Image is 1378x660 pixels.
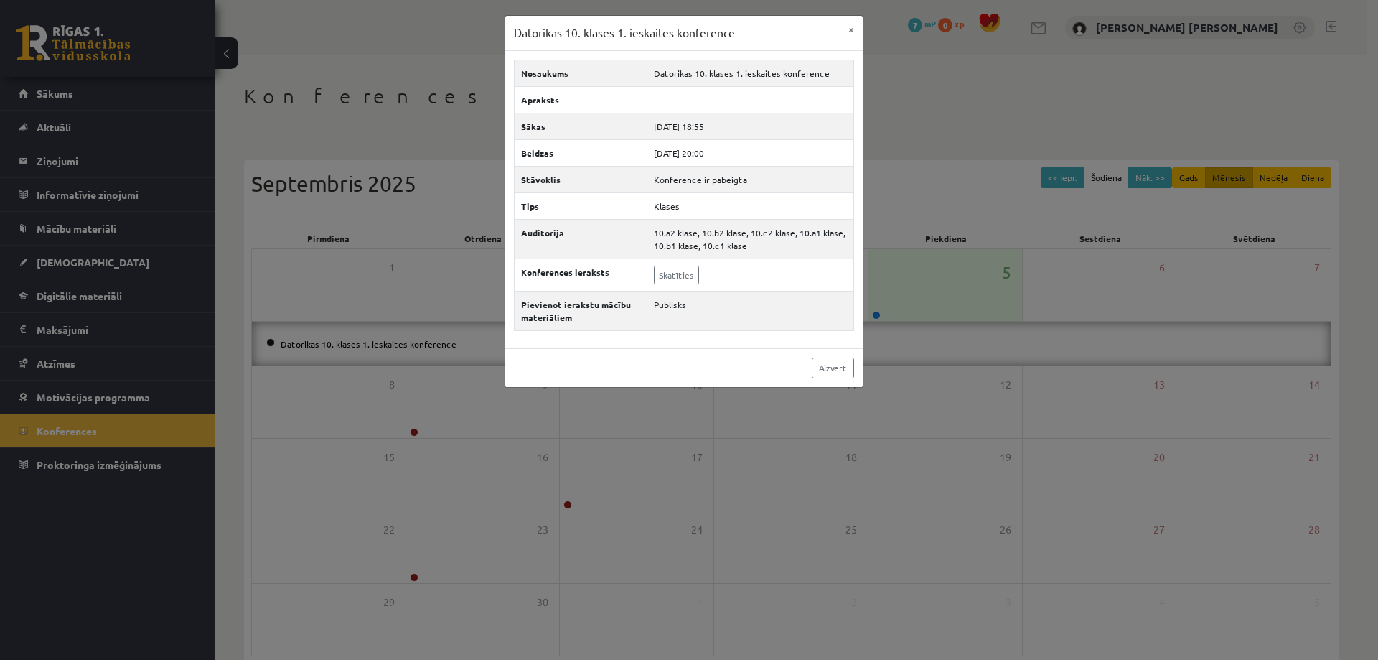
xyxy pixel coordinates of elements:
[647,113,853,139] td: [DATE] 18:55
[840,16,863,43] button: ×
[647,60,853,86] td: Datorikas 10. klases 1. ieskaites konference
[514,24,735,42] h3: Datorikas 10. klases 1. ieskaites konference
[647,139,853,166] td: [DATE] 20:00
[514,166,647,192] th: Stāvoklis
[647,166,853,192] td: Konference ir pabeigta
[654,266,699,284] a: Skatīties
[514,259,647,291] th: Konferences ieraksts
[647,192,853,219] td: Klases
[514,219,647,259] th: Auditorija
[514,192,647,219] th: Tips
[514,86,647,113] th: Apraksts
[514,60,647,86] th: Nosaukums
[514,113,647,139] th: Sākas
[647,291,853,330] td: Publisks
[514,291,647,330] th: Pievienot ierakstu mācību materiāliem
[514,139,647,166] th: Beidzas
[647,219,853,259] td: 10.a2 klase, 10.b2 klase, 10.c2 klase, 10.a1 klase, 10.b1 klase, 10.c1 klase
[812,358,854,378] a: Aizvērt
